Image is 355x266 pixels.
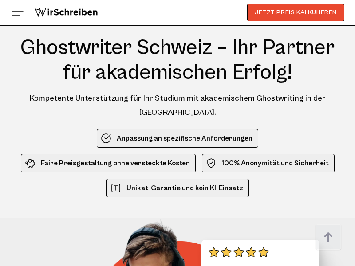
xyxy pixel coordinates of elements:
[315,224,342,251] img: button top
[117,133,252,144] span: Anpassung an spezifische Anforderungen
[11,35,344,85] h1: Ghostwriter Schweiz – Ihr Partner für akademischen Erfolg!
[206,158,217,168] img: 100% Anonymität und Sicherheit
[25,158,35,168] img: Faire Preisgestaltung ohne versteckte Kosten
[11,91,344,120] div: Kompetente Unterstützung für Ihr Studium mit akademischem Ghostwriting in der [GEOGRAPHIC_DATA].
[34,6,99,19] img: logo wirschreiben
[41,158,190,168] span: Faire Preisgestaltung ohne versteckte Kosten
[126,183,243,193] span: Unikat-Garantie und kein KI-Einsatz
[11,4,25,19] img: Menu open
[110,183,121,193] img: Unikat-Garantie und kein KI-Einsatz
[101,133,111,144] img: Anpassung an spezifische Anforderungen
[247,4,344,21] button: JETZT PREIS KALKULIEREN
[209,247,269,258] img: stars
[222,158,329,168] span: 100% Anonymität und Sicherheit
